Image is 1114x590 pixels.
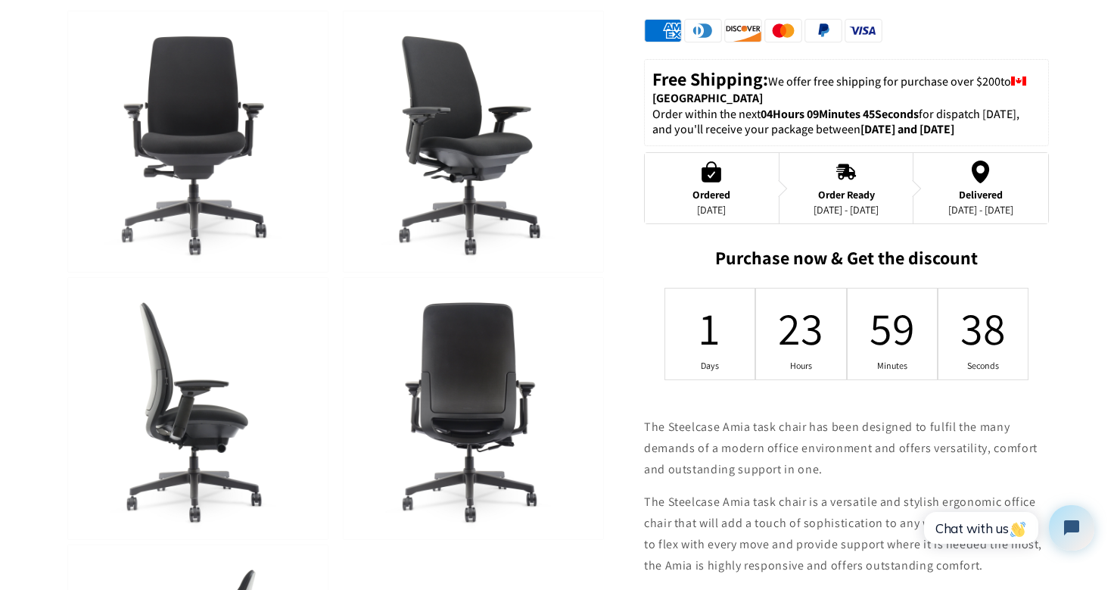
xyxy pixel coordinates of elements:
[814,189,879,201] div: Order Ready
[792,298,811,357] div: 23
[882,360,902,372] div: Minutes
[644,417,1049,480] p: The Steelcase Amia task chair has been designed to fulfil the many demands of a modern office env...
[344,278,603,538] img: Black Renewed Amia Chair chairorama.com
[860,121,954,137] strong: [DATE] and [DATE]
[644,247,1049,276] h2: Purchase now & Get the discount
[882,298,902,357] div: 59
[700,360,720,372] div: Days
[973,298,993,357] div: 38
[814,204,879,216] div: [DATE] - [DATE]
[652,67,1041,107] p: to
[692,189,730,201] div: Ordered
[692,204,730,216] div: [DATE]
[700,298,720,357] div: 1
[907,492,1107,563] iframe: Tidio Chat
[948,189,1013,201] div: Delivered
[68,278,328,538] img: Black Amia Chair
[948,204,1013,216] div: [DATE] - [DATE]
[344,11,603,272] img: Renewed Amia Chair chairorama.com
[68,11,328,272] img: Amia Chair by chairorama.com
[792,360,811,372] div: Hours
[652,107,1041,139] p: Order within the next for dispatch [DATE], and you'll receive your package between
[973,360,993,372] div: Seconds
[644,492,1049,576] p: The Steelcase Amia task chair is a versatile and stylish ergonomic office chair that will add a t...
[652,67,768,91] strong: Free Shipping:
[761,106,919,122] span: 04Hours 09Minutes 45Seconds
[652,90,763,106] strong: [GEOGRAPHIC_DATA]
[768,73,1000,89] span: We offer free shipping for purchase over $200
